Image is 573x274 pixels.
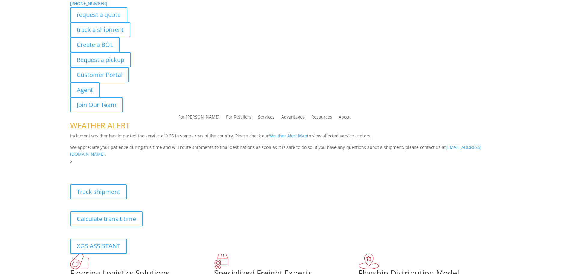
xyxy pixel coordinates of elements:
a: Customer Portal [70,67,129,82]
a: Track shipment [70,184,127,199]
span: WEATHER ALERT [70,120,130,131]
img: xgs-icon-flagship-distribution-model-red [359,254,379,269]
a: For [PERSON_NAME] [178,115,220,122]
a: [PHONE_NUMBER] [70,1,107,6]
a: Calculate transit time [70,211,143,226]
a: Advantages [281,115,305,122]
img: xgs-icon-focused-on-flooring-red [214,254,228,269]
b: Visibility, transparency, and control for your entire supply chain. [70,166,204,172]
a: Request a pickup [70,52,131,67]
p: x [70,158,503,165]
a: Weather Alert Map [269,133,307,139]
p: We appreciate your patience during this time and will route shipments to final destinations as so... [70,144,503,158]
p: Inclement weather has impacted the service of XGS in some areas of the country. Please check our ... [70,132,503,144]
a: XGS ASSISTANT [70,239,127,254]
a: track a shipment [70,22,130,37]
a: For Retailers [226,115,251,122]
a: Services [258,115,275,122]
a: Resources [311,115,332,122]
a: Create a BOL [70,37,120,52]
a: About [339,115,351,122]
a: Agent [70,82,100,97]
a: Join Our Team [70,97,123,112]
a: request a quote [70,7,127,22]
img: xgs-icon-total-supply-chain-intelligence-red [70,254,89,269]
